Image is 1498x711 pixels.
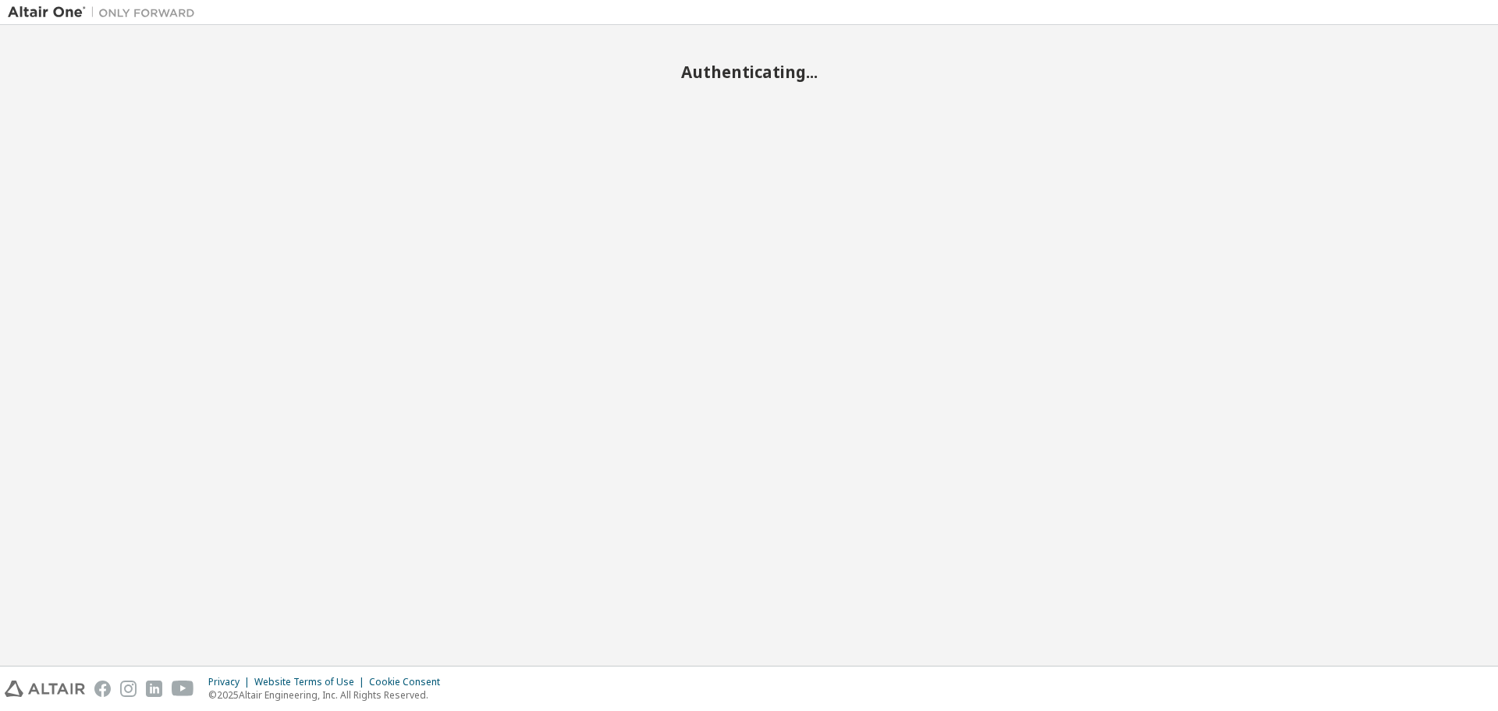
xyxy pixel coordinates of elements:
img: linkedin.svg [146,681,162,697]
img: youtube.svg [172,681,194,697]
img: instagram.svg [120,681,137,697]
p: © 2025 Altair Engineering, Inc. All Rights Reserved. [208,688,449,702]
div: Website Terms of Use [254,676,369,688]
div: Privacy [208,676,254,688]
img: Altair One [8,5,203,20]
h2: Authenticating... [8,62,1490,82]
div: Cookie Consent [369,676,449,688]
img: facebook.svg [94,681,111,697]
img: altair_logo.svg [5,681,85,697]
